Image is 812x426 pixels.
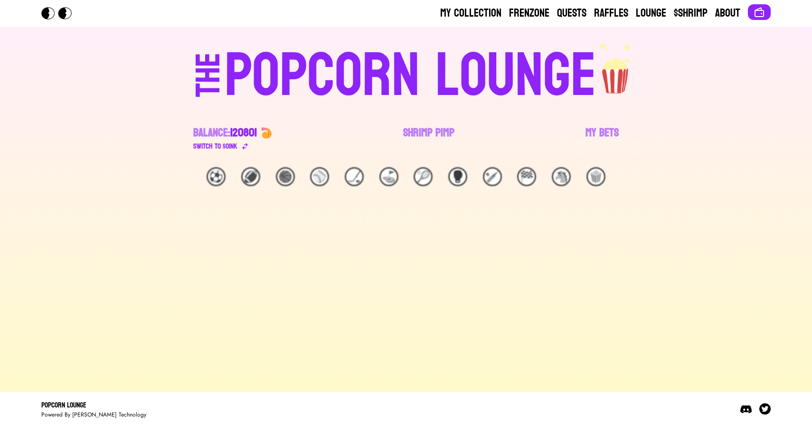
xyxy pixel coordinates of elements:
[207,167,226,186] div: ⚽️
[552,167,571,186] div: 🐴
[261,127,272,139] img: 🍤
[193,141,237,152] div: Switch to $ OINK
[585,125,619,152] a: My Bets
[586,167,605,186] div: 🍿
[379,167,398,186] div: ⛳️
[715,6,740,21] a: About
[759,403,771,415] img: Twitter
[596,42,635,95] img: popcorn
[241,167,260,186] div: 🏈
[230,123,257,143] span: 120801
[754,7,765,18] img: Connect wallet
[509,6,549,21] a: Frenzone
[414,167,433,186] div: 🎾
[225,46,596,106] div: POPCORN LOUNGE
[403,125,454,152] a: Shrimp Pimp
[594,6,628,21] a: Raffles
[113,42,699,106] a: THEPOPCORN LOUNGEpopcorn
[448,167,467,186] div: 🥊
[191,53,226,116] div: THE
[674,6,708,21] a: $Shrimp
[310,167,329,186] div: ⚾️
[483,167,502,186] div: 🏏
[345,167,364,186] div: 🏒
[41,411,146,418] div: Powered By [PERSON_NAME] Technology
[41,399,146,411] div: Popcorn Lounge
[276,167,295,186] div: 🏀
[636,6,666,21] a: Lounge
[740,403,752,415] img: Discord
[557,6,586,21] a: Quests
[193,125,257,141] div: Balance:
[41,7,79,19] img: Popcorn
[517,167,536,186] div: 🏁
[440,6,501,21] a: My Collection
